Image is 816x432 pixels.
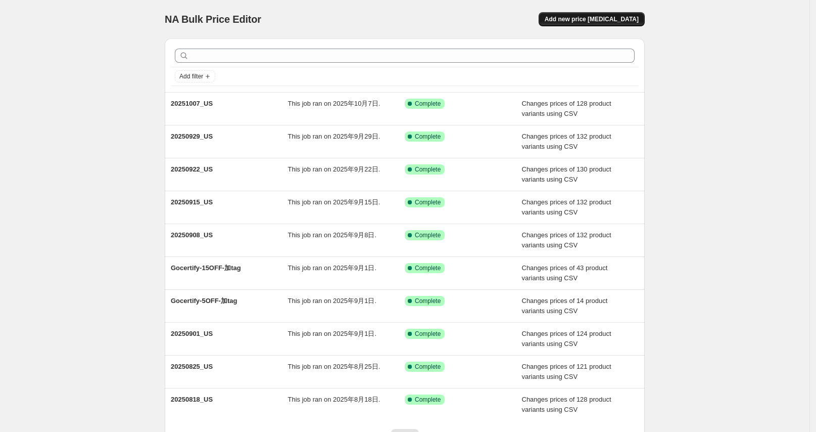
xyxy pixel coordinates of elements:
[179,72,203,80] span: Add filter
[545,15,639,23] span: Add new price [MEDICAL_DATA]
[522,297,608,315] span: Changes prices of 14 product variants using CSV
[171,100,213,107] span: 20251007_US
[288,198,380,206] span: This job ran on 2025年9月15日.
[171,363,213,370] span: 20250825_US
[522,264,608,282] span: Changes prices of 43 product variants using CSV
[415,198,441,206] span: Complete
[288,231,377,239] span: This job ran on 2025年9月8日.
[522,231,611,249] span: Changes prices of 132 product variants using CSV
[171,396,213,403] span: 20250818_US
[288,363,380,370] span: This job ran on 2025年8月25日.
[288,264,377,272] span: This job ran on 2025年9月1日.
[415,231,441,239] span: Complete
[522,330,611,348] span: Changes prices of 124 product variants using CSV
[171,133,213,140] span: 20250929_US
[522,396,611,413] span: Changes prices of 128 product variants using CSV
[288,133,380,140] span: This job ran on 2025年9月29日.
[522,363,611,380] span: Changes prices of 121 product variants using CSV
[171,297,237,305] span: Gocertify-5OFF-加tag
[415,165,441,174] span: Complete
[522,100,611,117] span: Changes prices of 128 product variants using CSV
[415,133,441,141] span: Complete
[175,70,215,82] button: Add filter
[288,297,377,305] span: This job ran on 2025年9月1日.
[415,297,441,305] span: Complete
[288,100,380,107] span: This job ran on 2025年10月7日.
[171,231,213,239] span: 20250908_US
[522,165,611,183] span: Changes prices of 130 product variants using CSV
[522,133,611,150] span: Changes prices of 132 product variants using CSV
[288,396,380,403] span: This job ran on 2025年8月18日.
[539,12,645,26] button: Add new price [MEDICAL_DATA]
[415,100,441,108] span: Complete
[171,165,213,173] span: 20250922_US
[415,363,441,371] span: Complete
[171,330,213,337] span: 20250901_US
[415,330,441,338] span: Complete
[415,264,441,272] span: Complete
[165,14,261,25] span: NA Bulk Price Editor
[171,198,213,206] span: 20250915_US
[288,165,380,173] span: This job ran on 2025年9月22日.
[415,396,441,404] span: Complete
[522,198,611,216] span: Changes prices of 132 product variants using CSV
[288,330,377,337] span: This job ran on 2025年9月1日.
[171,264,241,272] span: Gocertify-15OFF-加tag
